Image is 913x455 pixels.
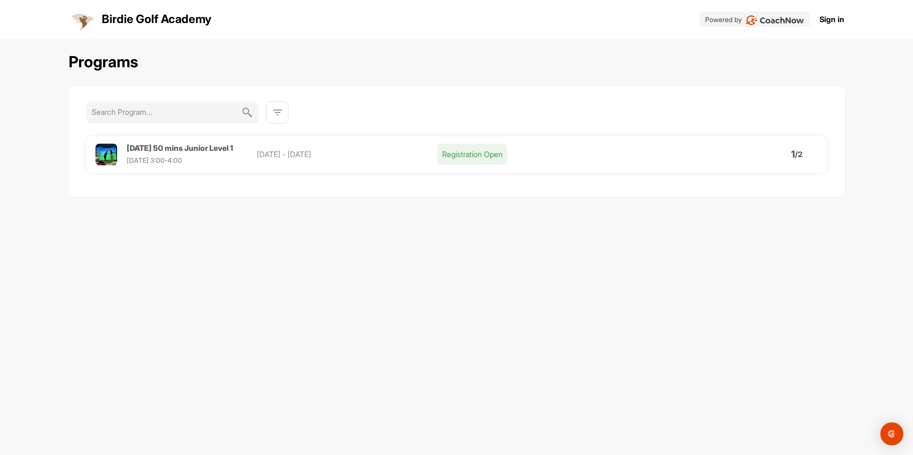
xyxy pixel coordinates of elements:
[795,150,803,158] p: / 2
[127,143,233,153] span: [DATE] 50 mins Junior Level 1
[257,148,437,160] p: [DATE] - [DATE]
[241,101,253,123] img: svg+xml;base64,PHN2ZyB3aWR0aD0iMjQiIGhlaWdodD0iMjQiIHZpZXdCb3g9IjAgMCAyNCAyNCIgZmlsbD0ibm9uZSIgeG...
[819,13,844,25] a: Sign in
[71,8,94,31] img: logo
[69,53,138,72] h2: Programs
[437,144,507,165] p: Registration Open
[880,422,903,445] div: Open Intercom Messenger
[272,107,283,118] img: svg+xml;base64,PHN2ZyB3aWR0aD0iMjQiIGhlaWdodD0iMjQiIHZpZXdCb3g9IjAgMCAyNCAyNCIgZmlsbD0ibm9uZSIgeG...
[127,156,182,164] span: [DATE] 3:00-4:00
[96,144,117,165] img: Profile picture
[102,11,212,28] p: Birdie Golf Academy
[791,150,795,158] p: 1
[705,14,742,25] p: Powered by
[745,15,805,25] img: CoachNow
[92,101,241,123] input: Search Program...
